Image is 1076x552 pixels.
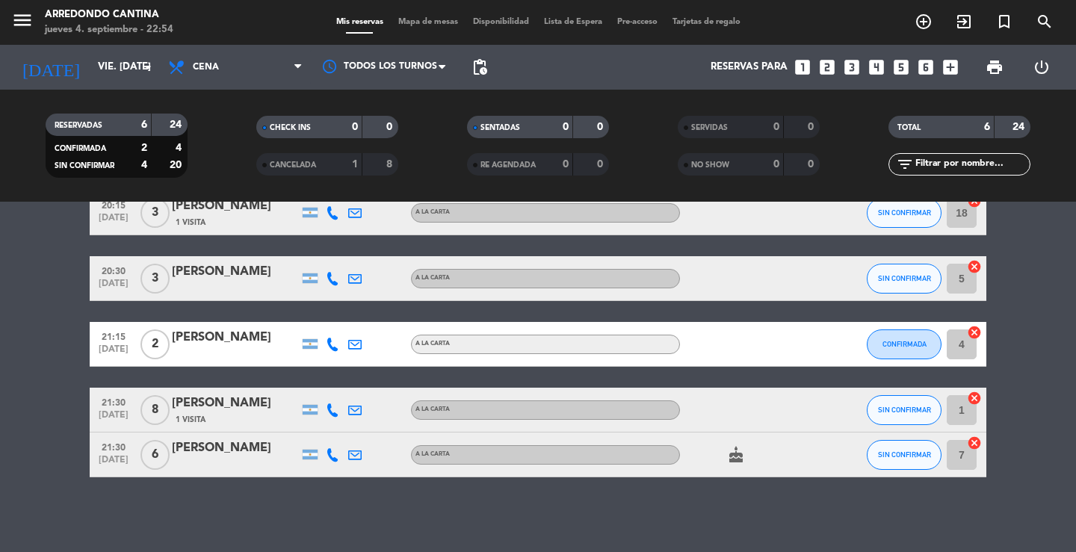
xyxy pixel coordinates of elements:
[140,440,170,470] span: 6
[329,18,391,26] span: Mis reservas
[95,393,132,410] span: 21:30
[867,329,941,359] button: CONFIRMADA
[1012,122,1027,132] strong: 24
[808,122,817,132] strong: 0
[415,209,450,215] span: A LA CARTA
[915,13,933,31] i: add_circle_outline
[691,124,728,131] span: SERVIDAS
[878,406,931,414] span: SIN CONFIRMAR
[172,262,299,282] div: [PERSON_NAME]
[140,198,170,228] span: 3
[352,122,358,132] strong: 0
[45,7,173,22] div: Arredondo Cantina
[172,328,299,347] div: [PERSON_NAME]
[967,325,982,340] i: cancel
[817,58,837,77] i: looks_two
[176,143,185,153] strong: 4
[55,145,106,152] span: CONFIRMADA
[170,120,185,130] strong: 24
[415,451,450,457] span: A LA CARTA
[193,62,219,72] span: Cena
[955,13,973,31] i: exit_to_app
[11,51,90,84] i: [DATE]
[878,208,931,217] span: SIN CONFIRMAR
[45,22,173,37] div: jueves 4. septiembre - 22:54
[563,159,569,170] strong: 0
[391,18,466,26] span: Mapa de mesas
[914,156,1030,173] input: Filtrar por nombre...
[95,438,132,455] span: 21:30
[665,18,748,26] span: Tarjetas de regalo
[896,155,914,173] i: filter_list
[480,124,520,131] span: SENTADAS
[55,162,114,170] span: SIN CONFIRMAR
[891,58,911,77] i: looks_5
[95,213,132,230] span: [DATE]
[176,414,205,426] span: 1 Visita
[270,161,316,169] span: CANCELADA
[610,18,665,26] span: Pre-acceso
[480,161,536,169] span: RE AGENDADA
[176,217,205,229] span: 1 Visita
[878,450,931,459] span: SIN CONFIRMAR
[95,196,132,213] span: 20:15
[95,261,132,279] span: 20:30
[11,9,34,37] button: menu
[597,159,606,170] strong: 0
[172,438,299,458] div: [PERSON_NAME]
[773,159,779,170] strong: 0
[867,198,941,228] button: SIN CONFIRMAR
[172,394,299,413] div: [PERSON_NAME]
[867,440,941,470] button: SIN CONFIRMAR
[140,329,170,359] span: 2
[967,391,982,406] i: cancel
[878,274,931,282] span: SIN CONFIRMAR
[172,196,299,216] div: [PERSON_NAME]
[773,122,779,132] strong: 0
[967,259,982,274] i: cancel
[170,160,185,170] strong: 20
[95,455,132,472] span: [DATE]
[415,406,450,412] span: A LA CARTA
[1036,13,1054,31] i: search
[597,122,606,132] strong: 0
[967,435,982,450] i: cancel
[141,120,147,130] strong: 6
[140,395,170,425] span: 8
[842,58,862,77] i: looks_3
[897,124,921,131] span: TOTAL
[11,9,34,31] i: menu
[415,275,450,281] span: A LA CARTA
[867,395,941,425] button: SIN CONFIRMAR
[95,344,132,362] span: [DATE]
[563,122,569,132] strong: 0
[95,410,132,427] span: [DATE]
[270,124,311,131] span: CHECK INS
[471,58,489,76] span: pending_actions
[466,18,537,26] span: Disponibilidad
[386,122,395,132] strong: 0
[352,159,358,170] strong: 1
[1018,45,1065,90] div: LOG OUT
[995,13,1013,31] i: turned_in_not
[140,264,170,294] span: 3
[986,58,1004,76] span: print
[808,159,817,170] strong: 0
[95,327,132,344] span: 21:15
[867,264,941,294] button: SIN CONFIRMAR
[691,161,729,169] span: NO SHOW
[386,159,395,170] strong: 8
[141,143,147,153] strong: 2
[882,340,927,348] span: CONFIRMADA
[727,446,745,464] i: cake
[55,122,102,129] span: RESERVADAS
[984,122,990,132] strong: 6
[141,160,147,170] strong: 4
[916,58,936,77] i: looks_6
[793,58,812,77] i: looks_one
[415,341,450,347] span: A LA CARTA
[867,58,886,77] i: looks_4
[1033,58,1051,76] i: power_settings_new
[711,61,788,73] span: Reservas para
[941,58,960,77] i: add_box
